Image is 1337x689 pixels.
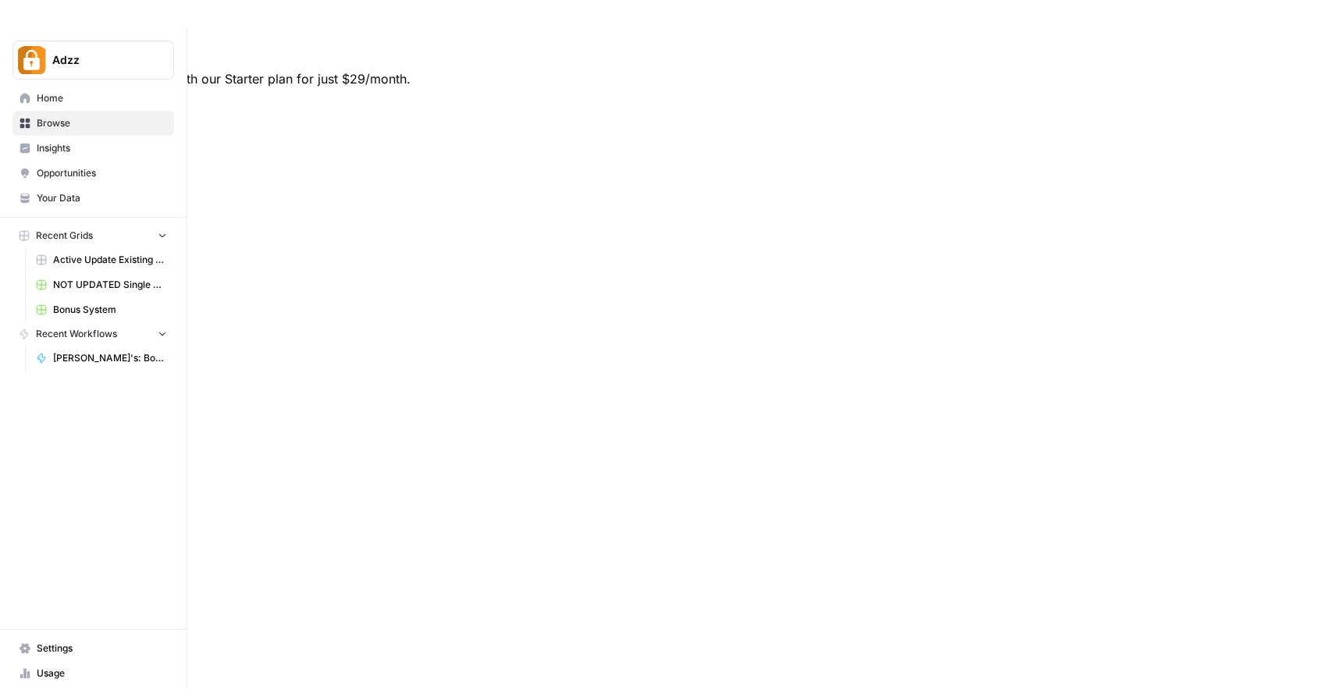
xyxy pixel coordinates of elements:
span: Insights [37,141,167,155]
a: Bonus System [29,297,174,322]
span: NOT UPDATED Single Bonus Creation [53,278,167,292]
a: Your Data [12,186,174,211]
span: Your Data [37,191,167,205]
span: Opportunities [37,166,167,180]
span: Usage [37,666,167,680]
a: Active Update Existing Post [29,247,174,272]
span: Recent Workflows [36,327,117,341]
span: Bonus System [53,303,167,317]
span: Settings [37,641,167,655]
span: Recent Grids [36,229,93,243]
a: Insights [12,136,174,161]
a: [PERSON_NAME]'s: Bonuses Search [29,346,174,371]
span: Active Update Existing Post [53,253,167,267]
a: Opportunities [12,161,174,186]
a: NOT UPDATED Single Bonus Creation [29,272,174,297]
button: Recent Workflows [12,322,174,346]
a: Usage [12,661,174,686]
button: Recent Grids [12,224,174,247]
span: [PERSON_NAME]'s: Bonuses Search [53,351,167,365]
a: Settings [12,636,174,661]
